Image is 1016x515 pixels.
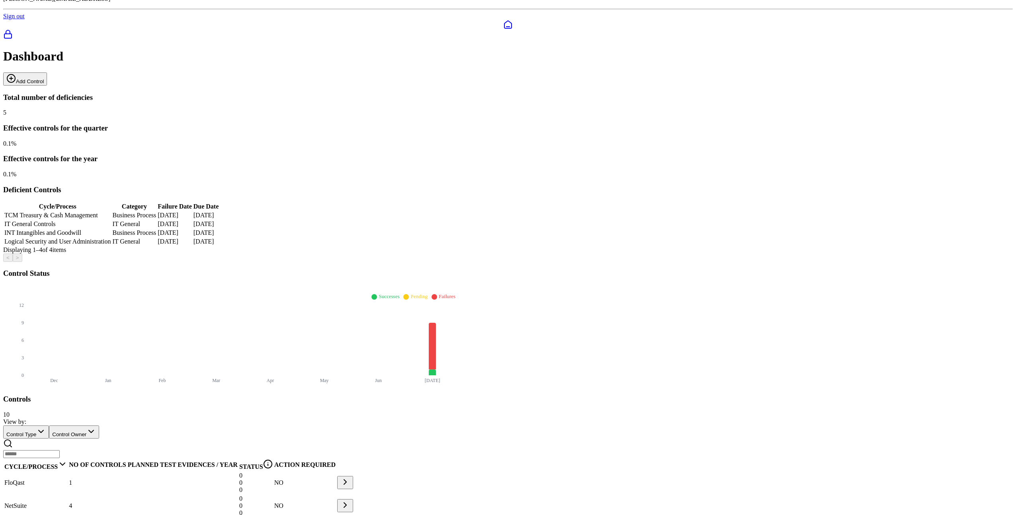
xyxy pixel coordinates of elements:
td: IT General [112,238,157,246]
div: STATUS [239,459,273,470]
td: INT Intangibles and Goodwill [4,229,111,237]
tspan: Dec [50,378,58,383]
tspan: [DATE] [425,378,440,383]
div: 1 [69,479,126,486]
span: 0.1 % [3,171,16,178]
tspan: Jan [105,378,111,383]
th: Cycle/Process [4,203,111,211]
tspan: Feb [158,378,166,383]
tspan: 6 [21,337,24,343]
div: 4 [69,502,126,509]
h3: Effective controls for the quarter [3,124,1013,133]
div: NO OF CONTROLS [69,461,126,468]
h3: Controls [3,395,1013,404]
td: [DATE] [157,238,192,246]
th: Failure Date [157,203,192,211]
span: Displaying 1– 4 of 4 items [3,246,66,253]
tspan: 12 [19,302,24,308]
td: IT General [112,220,157,228]
td: Business Process [112,229,157,237]
div: 0 [239,486,273,494]
a: Dashboard [3,20,1013,29]
h3: Control Status [3,269,1013,278]
th: ACTION REQUIRED [274,459,336,471]
span: 5 [3,109,6,116]
td: [DATE] [157,229,192,237]
td: [DATE] [157,211,192,219]
th: Due Date [193,203,219,211]
span: 10 [3,411,10,418]
tspan: 9 [21,320,24,326]
button: < [3,254,13,262]
h1: Dashboard [3,49,1013,64]
div: 0 [239,502,273,509]
span: FloQast [4,479,25,486]
a: SOC [3,29,1013,41]
button: > [13,254,22,262]
button: Add Control [3,72,47,86]
tspan: May [320,378,329,383]
button: Control Owner [49,425,99,439]
tspan: Mar [212,378,220,383]
td: [DATE] [193,238,219,246]
div: NO [274,502,336,509]
td: Business Process [112,211,157,219]
div: CYCLE/PROCESS [4,459,67,470]
div: NO [274,479,336,486]
button: Control Type [3,425,49,439]
tspan: 0 [21,373,24,378]
span: Failures [439,293,455,299]
span: Pending [410,293,428,299]
div: 0 [239,472,273,479]
div: 0 [239,479,273,486]
div: 0 [239,495,273,502]
span: NetSuite [4,502,27,509]
tspan: Jun [375,378,382,383]
td: Logical Security and User Administration [4,238,111,246]
span: View by: [3,418,26,425]
th: Category [112,203,157,211]
td: [DATE] [157,220,192,228]
td: [DATE] [193,229,219,237]
a: Sign out [3,13,25,20]
div: PLANNED TEST EVIDENCES / YEAR [128,461,238,468]
h3: Total number of deficiencies [3,93,1013,102]
td: [DATE] [193,220,219,228]
span: 0.1 % [3,140,16,147]
td: TCM Treasury & Cash Management [4,211,111,219]
tspan: Apr [267,378,274,383]
h3: Deficient Controls [3,185,1013,194]
tspan: 3 [21,355,24,361]
span: Successes [379,293,399,299]
td: IT General Controls [4,220,111,228]
td: [DATE] [193,211,219,219]
h3: Effective controls for the year [3,154,1013,163]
